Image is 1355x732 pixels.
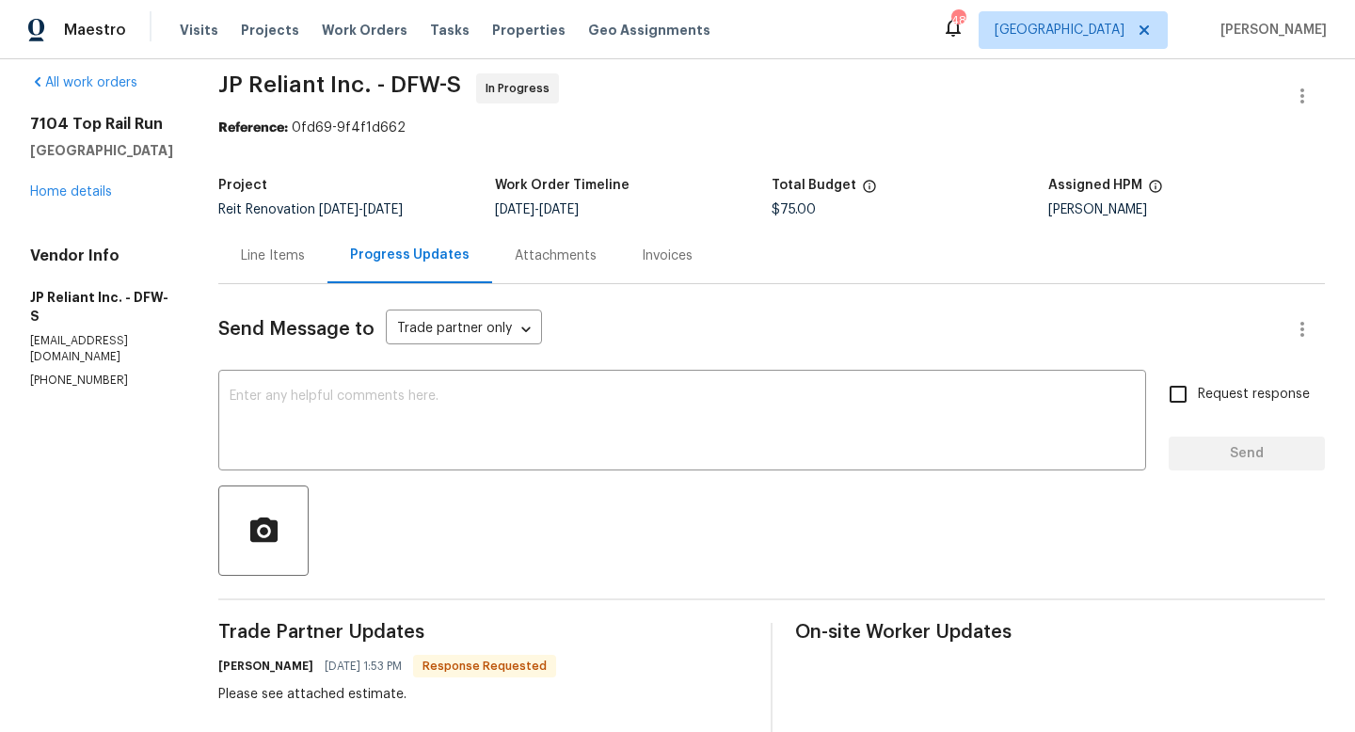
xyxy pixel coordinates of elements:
[218,320,375,339] span: Send Message to
[486,79,557,98] span: In Progress
[64,21,126,40] span: Maestro
[1213,21,1327,40] span: [PERSON_NAME]
[218,685,556,704] div: Please see attached estimate.
[218,657,313,676] h6: [PERSON_NAME]
[218,623,748,642] span: Trade Partner Updates
[772,203,816,216] span: $75.00
[322,21,407,40] span: Work Orders
[319,203,403,216] span: -
[862,179,877,203] span: The total cost of line items that have been proposed by Opendoor. This sum includes line items th...
[218,203,403,216] span: Reit Renovation
[495,203,579,216] span: -
[325,657,402,676] span: [DATE] 1:53 PM
[430,24,470,37] span: Tasks
[495,203,534,216] span: [DATE]
[30,333,173,365] p: [EMAIL_ADDRESS][DOMAIN_NAME]
[772,179,856,192] h5: Total Budget
[1148,179,1163,203] span: The hpm assigned to this work order.
[415,657,554,676] span: Response Requested
[180,21,218,40] span: Visits
[30,247,173,265] h4: Vendor Info
[30,288,173,326] h5: JP Reliant Inc. - DFW-S
[363,203,403,216] span: [DATE]
[492,21,566,40] span: Properties
[241,247,305,265] div: Line Items
[218,119,1325,137] div: 0fd69-9f4f1d662
[1198,385,1310,405] span: Request response
[319,203,359,216] span: [DATE]
[386,314,542,345] div: Trade partner only
[1048,203,1325,216] div: [PERSON_NAME]
[30,76,137,89] a: All work orders
[795,623,1325,642] span: On-site Worker Updates
[241,21,299,40] span: Projects
[539,203,579,216] span: [DATE]
[30,141,173,160] h5: [GEOGRAPHIC_DATA]
[30,185,112,199] a: Home details
[588,21,710,40] span: Geo Assignments
[951,11,964,30] div: 48
[1048,179,1142,192] h5: Assigned HPM
[30,373,173,389] p: [PHONE_NUMBER]
[218,121,288,135] b: Reference:
[218,179,267,192] h5: Project
[995,21,1124,40] span: [GEOGRAPHIC_DATA]
[515,247,597,265] div: Attachments
[642,247,693,265] div: Invoices
[218,73,461,96] span: JP Reliant Inc. - DFW-S
[30,115,173,134] h2: 7104 Top Rail Run
[495,179,630,192] h5: Work Order Timeline
[350,246,470,264] div: Progress Updates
